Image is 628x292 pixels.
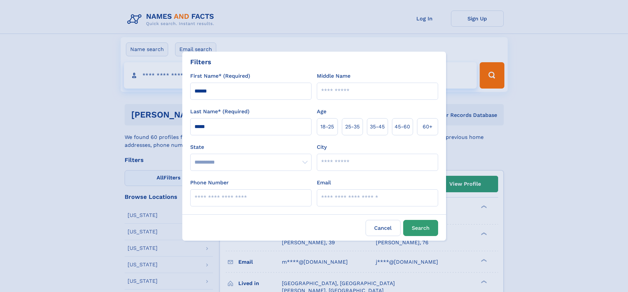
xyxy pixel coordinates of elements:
[317,72,350,80] label: Middle Name
[345,123,360,131] span: 25‑35
[317,143,327,151] label: City
[190,72,250,80] label: First Name* (Required)
[423,123,433,131] span: 60+
[190,108,250,116] label: Last Name* (Required)
[370,123,385,131] span: 35‑45
[190,179,229,187] label: Phone Number
[395,123,410,131] span: 45‑60
[317,179,331,187] label: Email
[190,57,211,67] div: Filters
[317,108,326,116] label: Age
[190,143,312,151] label: State
[320,123,334,131] span: 18‑25
[403,220,438,236] button: Search
[366,220,401,236] label: Cancel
